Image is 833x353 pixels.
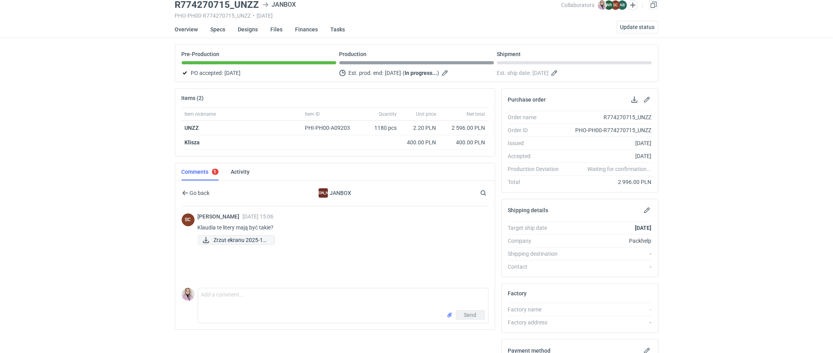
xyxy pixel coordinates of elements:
[182,213,195,226] div: Sylwia Cichórz
[211,21,226,38] a: Specs
[182,68,336,78] div: PO accepted:
[198,223,482,232] p: Klaudia te litery mają być takie?
[565,318,652,326] div: -
[618,0,627,10] figcaption: AB
[185,125,199,131] a: UNZZ
[198,235,275,245] a: Zrzut ekranu 2025-10...
[379,111,397,117] span: Quantity
[565,237,652,245] div: Packhelp
[565,178,652,186] div: 2 996.00 PLN
[416,111,436,117] span: Unit price
[182,213,195,226] figcaption: SC
[642,206,652,215] button: Edit shipping details
[188,190,210,196] span: Go back
[587,165,651,173] em: Waiting for confirmation...
[385,68,401,78] span: [DATE]
[565,263,652,271] div: -
[198,213,243,220] span: [PERSON_NAME]
[456,310,485,320] button: Send
[464,312,477,318] span: Send
[497,51,521,57] p: Shipment
[508,306,565,313] div: Factory name
[598,0,607,10] img: Klaudia Wiśniewska
[479,188,504,198] input: Search
[611,0,620,10] figcaption: SC
[508,96,546,103] h2: Purchase order
[508,113,565,121] div: Order name
[403,124,436,132] div: 2.20 PLN
[225,68,241,78] span: [DATE]
[185,139,200,146] strong: Klisza
[339,51,367,57] p: Production
[198,235,275,245] div: Zrzut ekranu 2025-10-09 150508.jpg
[441,68,450,78] button: Edit estimated production end date
[295,21,318,38] a: Finances
[497,68,652,78] div: Est. ship date:
[533,68,549,78] span: [DATE]
[565,139,652,147] div: [DATE]
[437,70,439,76] em: )
[214,169,217,175] div: 1
[508,318,565,326] div: Factory address
[270,188,399,198] div: JANBOX
[175,13,561,19] div: PHO-PH00-R774270715_UNZZ [DATE]
[319,188,328,198] figcaption: [PERSON_NAME]
[561,2,594,8] span: Collaborators
[508,224,565,232] div: Target ship date
[620,24,655,30] span: Update status
[642,95,652,104] button: Edit purchase order
[508,237,565,245] div: Company
[405,70,437,76] strong: In progress...
[508,126,565,134] div: Order ID
[182,95,204,101] h2: Items (2)
[175,21,198,38] a: Overview
[305,124,358,132] div: PHI-PH00-A09203
[508,139,565,147] div: Issued
[565,152,652,160] div: [DATE]
[243,213,274,220] span: [DATE] 15:06
[319,188,328,198] div: JANBOX
[508,290,527,297] h2: Factory
[617,21,658,33] button: Update status
[508,152,565,160] div: Accepted
[214,236,268,244] span: Zrzut ekranu 2025-10...
[550,68,560,78] button: Edit estimated shipping date
[361,121,400,135] div: 1180 pcs
[604,0,614,10] figcaption: WR
[508,178,565,186] div: Total
[403,138,436,146] div: 400.00 PLN
[182,51,220,57] p: Pre-Production
[565,250,652,258] div: -
[305,111,320,117] span: Item ID
[253,13,255,19] span: •
[271,21,283,38] a: Files
[565,113,652,121] div: R774270715_UNZZ
[238,21,258,38] a: Designs
[508,207,549,213] h2: Shipping details
[182,188,210,198] button: Go back
[508,165,565,173] div: Production Deviation
[443,138,485,146] div: 400.00 PLN
[339,68,494,78] div: Est. prod. end:
[403,70,405,76] em: (
[508,263,565,271] div: Contact
[508,250,565,258] div: Shipping destination
[185,111,216,117] span: Item nickname
[635,225,651,231] strong: [DATE]
[565,126,652,134] div: PHO-PH00-R774270715_UNZZ
[630,95,639,104] button: Download PO
[182,288,195,301] img: Klaudia Wiśniewska
[182,163,219,180] a: Comments1
[231,163,250,180] a: Activity
[467,111,485,117] span: Net total
[443,124,485,132] div: 2 596.00 PLN
[331,21,345,38] a: Tasks
[565,306,652,313] div: -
